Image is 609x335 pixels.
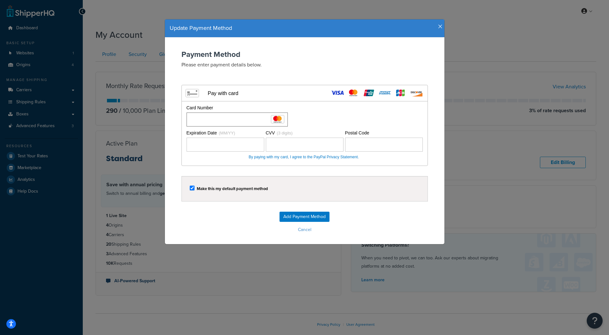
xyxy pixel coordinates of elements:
iframe: Secure Credit Card Frame - Postal Code [348,138,420,151]
div: Pay with card [208,90,238,96]
span: (MM/YY) [219,131,235,135]
iframe: Secure Credit Card Frame - Expiration Date [189,138,261,151]
a: By paying with my card, I agree to the PayPal Privacy Statement. [249,155,359,159]
p: Please enter payment details below. [181,61,428,68]
label: Make this my default payment method [197,186,268,191]
div: Card Number [187,105,288,111]
iframe: Secure Credit Card Frame - CVV [269,138,341,151]
h2: Payment Method [181,50,428,58]
h4: Update Payment Method [170,24,440,32]
iframe: Secure Credit Card Frame - Credit Card Number [189,113,285,126]
span: (3 digits) [277,131,293,135]
div: Postal Code [345,130,423,136]
div: Expiration Date [187,130,264,136]
input: Add Payment Method [280,212,329,222]
button: Cancel [171,225,438,235]
div: CVV [266,130,343,136]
